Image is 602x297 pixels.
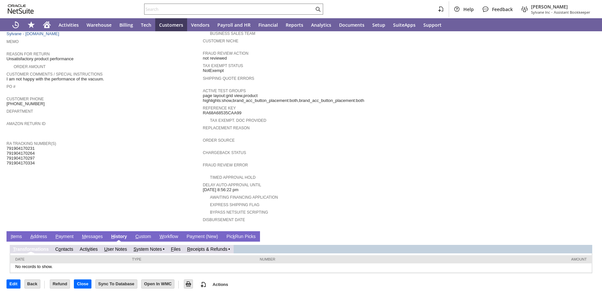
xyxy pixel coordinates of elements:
a: Fraud Review Error [203,163,248,167]
span: I [11,234,12,239]
td: No records to show. [10,263,592,273]
a: Address [29,234,48,240]
a: Payment [54,234,75,240]
a: Tax Exempt. Doc Provided [210,118,266,123]
a: Bypass NetSuite Scripting [210,210,268,215]
span: y [192,234,195,239]
a: Support [419,18,445,31]
a: Contacts [55,247,73,252]
a: Customer Niche [203,39,238,43]
span: RA68A68535CAA99 [203,110,241,116]
span: T [13,247,16,252]
a: User Notes [104,247,127,252]
a: Items [9,234,23,240]
span: [PHONE_NUMBER] [7,101,45,106]
a: SuiteApps [389,18,419,31]
span: F [171,247,174,252]
span: A [30,234,33,239]
span: Payroll and HR [217,22,251,28]
span: S [133,247,136,252]
span: 791904170231 791904170264 791904170297 791904170334 [7,146,35,166]
span: not reviewed [203,56,227,61]
input: Sync To Database [96,280,137,288]
span: U [104,247,107,252]
span: C [135,234,139,239]
span: Tech [141,22,151,28]
a: Analytics [307,18,335,31]
a: Chargeback Status [203,150,246,155]
a: Sylvane - [DOMAIN_NAME] [7,31,61,36]
span: Analytics [311,22,331,28]
a: System Notes [133,247,162,252]
input: Print [184,280,193,288]
a: Vendors [187,18,213,31]
span: Documents [339,22,364,28]
span: [PERSON_NAME] [531,4,590,10]
a: RA Tracking Number(s) [7,141,56,146]
a: Tax Exempt Status [203,64,243,68]
div: Date [15,257,122,261]
a: Home [39,18,55,31]
span: Activities [59,22,79,28]
a: Customer Comments / Special Instructions [7,72,103,77]
a: Shipping Quote Errors [203,76,254,81]
span: page layout:grid view,product highlights:show,brand_acc_button_placement:both,brand_acc_button_pl... [203,93,396,103]
a: Custom [134,234,153,240]
input: Search [144,5,314,13]
svg: logo [8,5,34,14]
a: Disbursement Date [203,218,245,222]
a: Reports [282,18,307,31]
div: Number [260,257,399,261]
svg: Recent Records [12,21,20,29]
a: Timed Approval Hold [210,175,255,180]
span: P [56,234,59,239]
a: Department [7,109,33,114]
a: Workflow [158,234,180,240]
a: Business Sales Team [210,31,255,36]
div: Amount [409,257,587,261]
span: Support [423,22,442,28]
a: PO # [7,84,15,89]
a: Financial [254,18,282,31]
a: Delay Auto-Approval Until [203,183,261,187]
span: [DATE] 8:56:22 pm [203,187,239,192]
input: Edit [7,280,20,288]
a: Replacement reason [203,126,250,130]
a: Memo [7,39,19,44]
span: Customers [159,22,183,28]
a: Payroll and HR [213,18,254,31]
span: Financial [258,22,278,28]
span: R [187,247,190,252]
span: H [111,234,115,239]
span: SuiteApps [393,22,416,28]
span: v [87,247,89,252]
span: M [82,234,86,239]
input: Refund [50,280,70,288]
span: Unsatisfactory product performance [7,56,74,62]
span: Help [463,6,474,12]
a: Warehouse [83,18,116,31]
span: Assistant Bookkeeper [554,10,590,15]
a: Payment (New) [185,234,220,240]
div: Shortcuts [23,18,39,31]
a: Customer Phone [7,97,44,101]
span: I am not happy with the performance of the vacuum. [7,77,104,82]
span: Reports [286,22,303,28]
a: Files [171,247,181,252]
svg: Search [314,5,322,13]
a: Recent Records [8,18,23,31]
img: add-record.svg [199,281,207,289]
a: Order Source [203,138,235,143]
a: History [110,234,129,240]
a: Activities [80,247,98,252]
a: Transformations [13,247,49,252]
a: Documents [335,18,368,31]
a: Active Test Groups [203,89,246,93]
span: Feedback [492,6,513,12]
a: Tech [137,18,155,31]
a: Reason For Return [7,52,50,56]
svg: Shortcuts [27,21,35,29]
a: Actions [210,282,231,287]
a: Amazon Return ID [7,121,46,126]
span: W [159,234,164,239]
